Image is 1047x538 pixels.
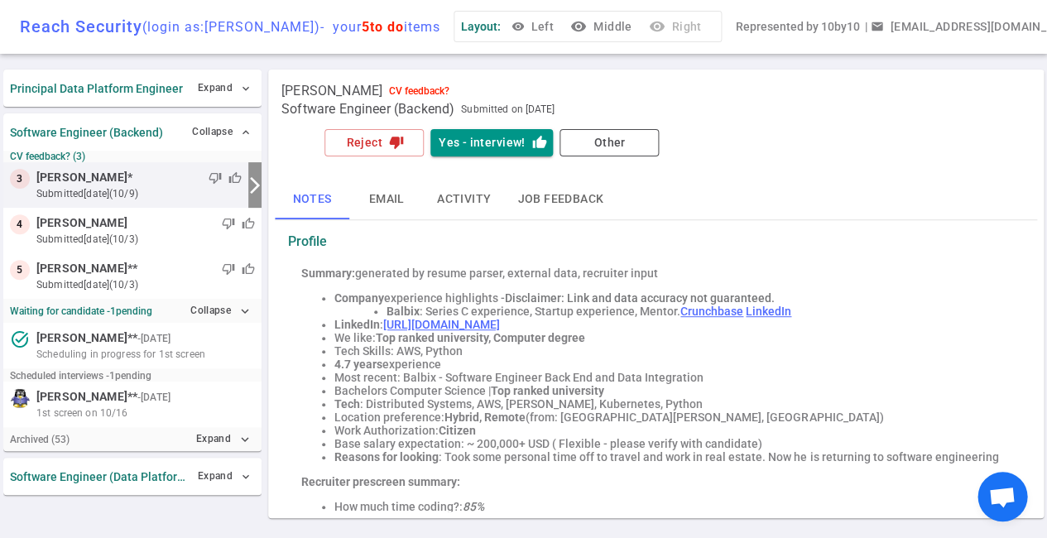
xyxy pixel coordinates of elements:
[36,232,255,247] small: submitted [DATE] (10/3)
[238,304,252,319] i: expand_more
[10,305,152,317] strong: Waiting for candidate - 1 pending
[10,214,30,234] div: 4
[334,384,1011,397] li: Bachelors Computer Science |
[36,406,128,420] span: 1st screen on 10/16
[334,437,1011,450] li: Base salary expectation: ~ 200,000+ USD ( Flexible - please verify with candidate)
[461,101,555,118] span: Submitted on [DATE]
[245,175,265,195] i: arrow_forward_ios
[334,397,360,411] strong: Tech
[334,397,1011,411] li: : Distributed Systems, AWS, [PERSON_NAME], Kubernetes, Python
[334,331,1011,344] li: We like:
[281,101,454,118] span: Software Engineer (Backend)
[10,470,187,483] strong: Software Engineer (Data Platform)
[383,318,500,331] a: [URL][DOMAIN_NAME]
[228,171,242,185] span: thumb_up
[461,20,501,33] span: Layout:
[334,344,1011,358] li: Tech Skills: AWS, Python
[320,19,440,35] span: - your items
[301,267,1011,280] div: generated by resume parser, external data, recruiter input
[362,19,404,35] span: 5 to do
[560,129,659,156] button: Other
[242,217,255,230] span: thumb_up
[10,151,255,162] small: CV feedback? (3)
[387,305,420,318] strong: Balbix
[334,424,1011,437] li: Work Authorization:
[387,305,1011,318] li: : Series C experience, Startup experience, Mentor.
[531,135,546,150] i: thumb_up
[334,291,1011,305] li: experience highlights -
[10,388,30,408] img: e0b1fa9d2abe6e1076f2b06aa2dcdcb6
[463,500,484,513] em: 85%
[239,470,252,483] span: expand_more
[567,12,638,42] button: visibilityMiddle
[334,318,380,331] strong: LinkedIn
[137,390,170,405] small: - [DATE]
[36,388,127,406] span: [PERSON_NAME]
[505,291,775,305] span: Disclaimer: Link and data accuracy not guaranteed.
[301,475,460,488] strong: Recruiter prescreen summary:
[334,450,1011,464] li: : Took some personal time off to travel and work in real estate. Now he is returning to software ...
[10,370,151,382] small: Scheduled interviews - 1 pending
[36,186,242,201] small: submitted [DATE] (10/9)
[209,171,222,185] span: thumb_down
[20,17,440,36] div: Reach Security
[194,76,255,100] button: Expand
[334,358,382,371] strong: 4.7 years
[334,358,1011,371] li: experience
[222,262,235,276] span: thumb_down
[275,180,349,219] button: Notes
[36,347,205,362] span: Scheduling in progress for 1st screen
[349,180,424,219] button: Email
[288,233,327,249] strong: Profile
[430,129,553,156] button: Yes - interview!thumb_up
[570,18,587,35] i: visibility
[36,329,127,347] span: [PERSON_NAME]
[10,169,30,189] div: 3
[870,20,883,33] span: email
[275,180,1037,219] div: basic tabs example
[188,120,255,144] button: Collapse
[142,19,320,35] span: (login as: [PERSON_NAME] )
[239,82,252,95] span: expand_more
[239,126,252,139] span: expand_less
[746,305,791,318] a: LinkedIn
[10,434,70,445] small: Archived ( 53 )
[507,12,560,42] button: Left
[222,217,235,230] span: thumb_down
[238,432,252,447] i: expand_more
[511,20,524,33] span: visibility
[680,305,743,318] a: Crunchbase
[444,411,526,424] strong: Hybrid, Remote
[334,318,1011,331] li: :
[10,329,30,349] i: task_alt
[36,214,127,232] span: [PERSON_NAME]
[334,500,1011,513] li: How much time coding?:
[389,85,449,97] div: CV feedback?
[36,260,127,277] span: [PERSON_NAME]
[186,299,255,323] button: Collapseexpand_more
[424,180,504,219] button: Activity
[301,267,355,280] strong: Summary:
[376,331,585,344] strong: Top ranked university, Computer degree
[439,424,476,437] strong: Citizen
[334,450,439,464] strong: Reasons for looking
[977,472,1027,521] div: Open chat
[504,180,617,219] button: Job feedback
[36,169,127,186] span: [PERSON_NAME]
[10,260,30,280] div: 5
[334,371,1011,384] li: Most recent: Balbix - Software Engineer Back End and Data Integration
[192,427,255,451] button: Expandexpand_more
[10,126,163,139] strong: Software Engineer (Backend)
[194,464,255,488] button: Expand
[334,291,384,305] strong: Company
[334,411,1011,424] li: Location preference: (from: [GEOGRAPHIC_DATA][PERSON_NAME], [GEOGRAPHIC_DATA])
[242,262,255,276] span: thumb_up
[491,384,604,397] strong: Top ranked university
[36,277,255,292] small: submitted [DATE] (10/3)
[281,83,382,99] span: [PERSON_NAME]
[324,129,424,156] button: Rejectthumb_down
[137,331,170,346] small: - [DATE]
[10,82,183,95] strong: Principal Data Platform Engineer
[389,135,404,150] i: thumb_down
